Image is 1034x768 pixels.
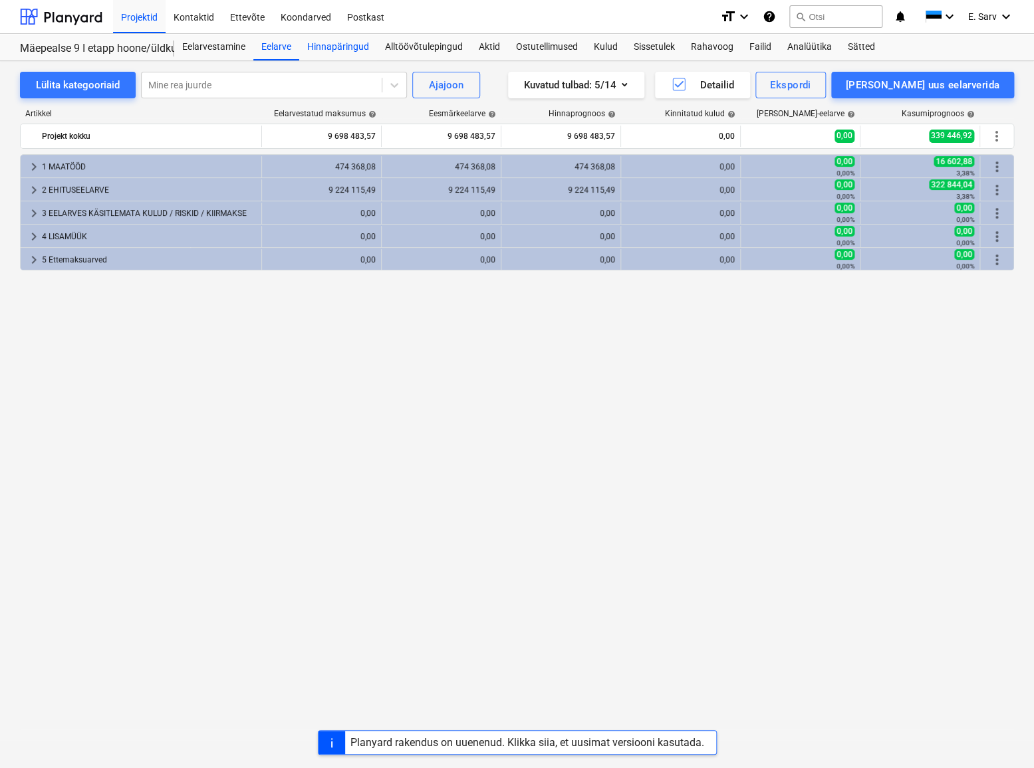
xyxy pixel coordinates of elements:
div: 474 368,08 [507,162,615,171]
div: 0,00 [626,209,735,218]
small: 0,00% [837,239,854,246]
div: [PERSON_NAME]-eelarve [757,109,855,118]
div: 9 224 115,49 [387,185,495,195]
div: 0,00 [507,255,615,264]
span: help [605,110,616,118]
div: 0,00 [507,232,615,241]
button: Ajajoon [412,72,480,98]
div: Chat Widget [968,704,1034,768]
div: 0,00 [626,162,735,171]
div: 0,00 [507,209,615,218]
div: 0,00 [626,185,735,195]
span: keyboard_arrow_right [26,159,42,175]
span: 339 446,92 [929,130,974,142]
div: Lülita kategooriaid [36,76,120,94]
a: Aktid [471,34,508,60]
div: 0,00 [387,209,495,218]
span: help [725,110,735,118]
span: E. Sarv [968,11,997,22]
span: Rohkem tegevusi [989,182,1005,198]
span: 0,00 [835,156,854,167]
div: Artikkel [20,109,263,118]
span: 0,00 [835,179,854,190]
span: help [964,110,975,118]
span: Rohkem tegevusi [989,128,1005,144]
a: Kulud [586,34,626,60]
div: 474 368,08 [267,162,376,171]
span: 0,00 [835,249,854,260]
i: keyboard_arrow_down [942,9,958,25]
i: Abikeskus [763,9,776,25]
button: Otsi [789,5,882,28]
small: 0,00% [956,216,974,223]
span: search [795,11,806,22]
i: notifications [893,9,906,25]
small: 0,00% [956,262,974,270]
a: Analüütika [779,34,840,60]
div: 0,00 [267,209,376,218]
a: Ostutellimused [508,34,586,60]
a: Alltöövõtulepingud [377,34,471,60]
span: 16 602,88 [934,156,974,167]
small: 3,38% [956,193,974,200]
a: Hinnapäringud [299,34,377,60]
div: 4 LISAMÜÜK [42,226,256,247]
div: [PERSON_NAME] uus eelarverida [846,76,999,94]
div: 0,00 [387,255,495,264]
span: keyboard_arrow_right [26,182,42,198]
small: 3,38% [956,169,974,177]
div: 3 EELARVES KÄSITLEMATA KULUD / RISKID / KIIRMAKSE [42,203,256,224]
span: keyboard_arrow_right [26,252,42,268]
div: 0,00 [626,126,735,147]
div: 9 224 115,49 [507,185,615,195]
div: Detailid [671,76,734,94]
span: 0,00 [835,203,854,213]
button: Kuvatud tulbad:5/14 [508,72,644,98]
span: Rohkem tegevusi [989,229,1005,244]
div: Hinnaprognoos [549,109,616,118]
span: Rohkem tegevusi [989,252,1005,268]
small: 0,00% [956,239,974,246]
div: Kasumiprognoos [902,109,975,118]
small: 0,00% [837,216,854,223]
div: 0,00 [267,232,376,241]
div: Kuvatud tulbad : 5/14 [524,76,628,94]
span: 0,00 [835,130,854,142]
div: 9 698 483,57 [267,126,376,147]
a: Eelarvestamine [174,34,253,60]
div: Ajajoon [429,76,463,94]
div: 9 224 115,49 [267,185,376,195]
i: keyboard_arrow_down [736,9,752,25]
div: 9 698 483,57 [387,126,495,147]
div: Planyard rakendus on uuenenud. Klikka siia, et uusimat versiooni kasutada. [350,736,704,749]
div: 0,00 [387,232,495,241]
div: 0,00 [626,232,735,241]
div: Mäepealse 9 I etapp hoone/üldkulud//maatööd (2101988//2101671) [20,42,158,56]
button: [PERSON_NAME] uus eelarverida [831,72,1014,98]
div: Projekt kokku [42,126,256,147]
button: Detailid [655,72,750,98]
a: Eelarve [253,34,299,60]
a: Rahavoog [683,34,741,60]
div: 474 368,08 [387,162,495,171]
a: Sissetulek [626,34,683,60]
div: Ekspordi [770,76,811,94]
i: format_size [720,9,736,25]
small: 0,00% [837,169,854,177]
div: 0,00 [626,255,735,264]
span: Rohkem tegevusi [989,159,1005,175]
span: help [844,110,855,118]
i: keyboard_arrow_down [998,9,1014,25]
a: Sätted [840,34,883,60]
span: 322 844,04 [929,179,974,190]
div: Kinnitatud kulud [665,109,735,118]
small: 0,00% [837,262,854,270]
